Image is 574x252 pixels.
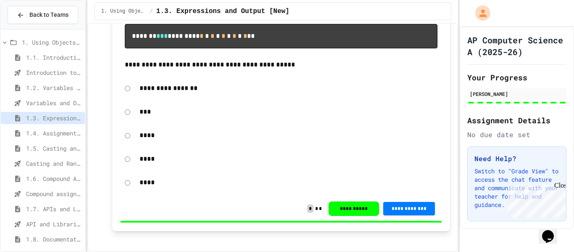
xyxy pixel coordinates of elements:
[29,11,68,19] span: Back to Teams
[8,6,78,24] button: Back to Teams
[467,114,566,126] h2: Assignment Details
[101,8,147,15] span: 1. Using Objects and Methods
[26,204,82,213] span: 1.7. APIs and Libraries
[539,218,566,244] iframe: chat widget
[26,129,82,138] span: 1.4. Assignment and Input
[26,159,82,168] span: Casting and Ranges of variables - Quiz
[26,144,82,153] span: 1.5. Casting and Ranges of Values
[467,130,566,140] div: No due date set
[3,3,58,53] div: Chat with us now!Close
[474,154,559,164] h3: Need Help?
[26,53,82,62] span: 1.1. Introduction to Algorithms, Programming, and Compilers
[150,8,153,15] span: /
[26,220,82,228] span: API and Libraries - Topic 1.7
[26,68,82,77] span: Introduction to Algorithms, Programming, and Compilers
[26,98,82,107] span: Variables and Data Types - Quiz
[26,114,82,122] span: 1.3. Expressions and Output [New]
[466,3,492,23] div: My Account
[467,72,566,83] h2: Your Progress
[26,235,82,244] span: 1.8. Documentation with Comments and Preconditions
[474,167,559,209] p: Switch to "Grade View" to access the chat feature and communicate with your teacher for help and ...
[467,34,566,58] h1: AP Computer Science A (2025-26)
[470,90,564,98] div: [PERSON_NAME]
[26,189,82,198] span: Compound assignment operators - Quiz
[504,182,566,218] iframe: chat widget
[26,174,82,183] span: 1.6. Compound Assignment Operators
[22,38,82,47] span: 1. Using Objects and Methods
[156,6,290,16] span: 1.3. Expressions and Output [New]
[26,83,82,92] span: 1.2. Variables and Data Types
